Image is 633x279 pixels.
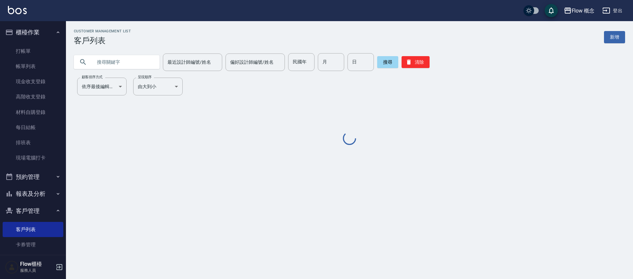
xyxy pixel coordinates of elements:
button: 搜尋 [377,56,398,68]
a: 入金管理 [3,253,63,268]
button: 櫃檯作業 [3,24,63,41]
button: 報表及分析 [3,185,63,202]
img: Person [5,261,18,274]
a: 客戶列表 [3,222,63,237]
a: 新增 [604,31,625,43]
button: 客戶管理 [3,202,63,220]
a: 帳單列表 [3,59,63,74]
h2: Customer Management List [74,29,131,33]
button: save [545,4,558,17]
button: 登出 [600,5,625,17]
a: 卡券管理 [3,237,63,252]
a: 高階收支登錄 [3,89,63,104]
label: 顧客排序方式 [82,75,103,80]
button: 清除 [402,56,430,68]
a: 每日結帳 [3,120,63,135]
a: 現金收支登錄 [3,74,63,89]
h5: Flow櫃檯 [20,261,54,267]
div: Flow 概念 [572,7,595,15]
button: Flow 概念 [561,4,597,17]
a: 打帳單 [3,44,63,59]
a: 排班表 [3,135,63,150]
button: 預約管理 [3,168,63,186]
h3: 客戶列表 [74,36,131,45]
div: 由大到小 [133,78,183,95]
label: 呈現順序 [138,75,152,80]
a: 現場電腦打卡 [3,150,63,165]
img: Logo [8,6,27,14]
div: 依序最後編輯時間 [77,78,127,95]
input: 搜尋關鍵字 [92,53,154,71]
a: 材料自購登錄 [3,105,63,120]
p: 服務人員 [20,267,54,273]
